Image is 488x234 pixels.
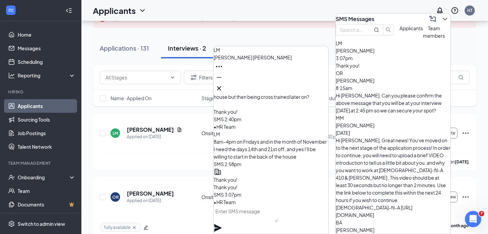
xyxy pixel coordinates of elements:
iframe: Intercom live chat [465,211,481,227]
input: All Stages [105,74,167,81]
div: Reporting [18,72,76,79]
div: Applications · 131 [100,44,149,52]
button: Filter Filters [184,71,218,84]
div: LM [214,130,328,138]
span: 7 [479,211,484,216]
svg: Cross [215,84,223,92]
div: SMS 2:58pm [214,160,328,168]
a: SurveysCrown [18,211,76,225]
span: search [383,27,393,33]
div: LM [336,39,450,47]
svg: QuestionInfo [451,6,459,15]
svg: Plane [214,224,222,232]
h1: Applicants [93,5,136,16]
button: ComposeMessage [427,14,438,24]
a: DocumentsCrown [18,198,76,211]
svg: Minimize [215,73,223,82]
h3: SMS Messages [336,15,374,23]
span: 8:15am [336,85,352,91]
span: Applicants [399,25,423,31]
a: Applicants [18,99,76,113]
svg: Document [177,127,182,132]
span: [PERSON_NAME] [336,227,374,233]
h5: [PERSON_NAME] [127,190,174,197]
span: 8am-4pm on Fridays and in the month of November I need the days 14th and 21st off, and yes I'll b... [214,139,327,160]
div: Hi [PERSON_NAME], Great news! You've moved on to the next stage of the application process! In or... [336,137,450,219]
a: Sourcing Tools [18,113,76,126]
input: Search applicant [340,26,364,34]
span: Thank you! [214,177,237,183]
svg: Company [214,168,222,176]
svg: ComposeMessage [429,15,437,23]
span: • HR Team [214,124,236,130]
b: [DATE] [455,159,469,164]
div: BA [336,219,450,226]
span: [PERSON_NAME] [PERSON_NAME] [214,54,292,60]
svg: Ellipses [215,62,223,71]
div: Hiring [8,89,74,95]
span: [PERSON_NAME] [336,122,374,128]
svg: Notifications [436,6,444,15]
span: edit [143,225,148,230]
div: Applied on [DATE] [127,133,182,140]
span: • HR Team [214,199,236,205]
div: OR [336,69,450,77]
svg: Cross [132,225,137,230]
svg: Collapse [65,7,72,14]
a: Job Postings [18,126,76,140]
span: [PERSON_NAME] [336,77,374,84]
svg: ChevronDown [170,75,175,80]
button: search [383,24,394,35]
div: Hi [PERSON_NAME]. Can you please confirm the above message that you will be at your interview [DA... [336,92,450,114]
a: Talent Network [18,140,76,154]
svg: MagnifyingGlass [374,27,379,33]
svg: Settings [8,220,15,227]
div: Applied on [DATE] [127,197,174,204]
svg: WorkstreamLogo [7,7,14,14]
div: Onboarding [18,174,70,181]
span: Name · Applied On [111,95,152,102]
button: Ellipses [214,61,225,72]
div: Offers and hires · 99 [225,44,284,52]
h5: [PERSON_NAME] [127,126,174,133]
div: Team Management [8,160,74,166]
span: Stage [201,95,215,102]
span: [PERSON_NAME] [336,48,374,54]
div: Onsite Interview [201,194,245,200]
div: MM [336,114,450,122]
span: Thank you! [214,184,237,190]
div: LM [214,46,328,54]
svg: MagnifyingGlass [458,75,464,80]
div: Switch to admin view [18,220,65,227]
div: Interviews · 2 [168,44,206,52]
svg: ChevronDown [441,15,449,23]
a: Team [18,184,76,198]
div: SMS 3:07pm [214,191,328,198]
span: 3:07pm [336,55,353,61]
a: Scheduling [18,55,76,69]
div: Onsite Interview [201,130,245,137]
a: Home [18,28,76,41]
div: HT [467,7,472,13]
button: Cross [214,83,225,94]
svg: Ellipses [462,193,470,201]
div: Thank you! [336,62,450,69]
span: fully available [104,224,130,230]
span: [DATE] [336,130,350,136]
div: SMS 2:40pm [214,115,328,123]
div: LM [113,130,118,136]
button: Minimize [214,72,225,83]
span: Team members [423,25,445,39]
svg: Filter [190,73,198,82]
svg: ChevronDown [138,6,147,15]
svg: Analysis [8,72,15,79]
b: a month ago [444,223,469,228]
svg: UserCheck [8,174,15,181]
div: OR [112,194,119,200]
button: ChevronDown [440,14,450,24]
svg: Ellipses [462,129,470,137]
a: Messages [18,41,76,55]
